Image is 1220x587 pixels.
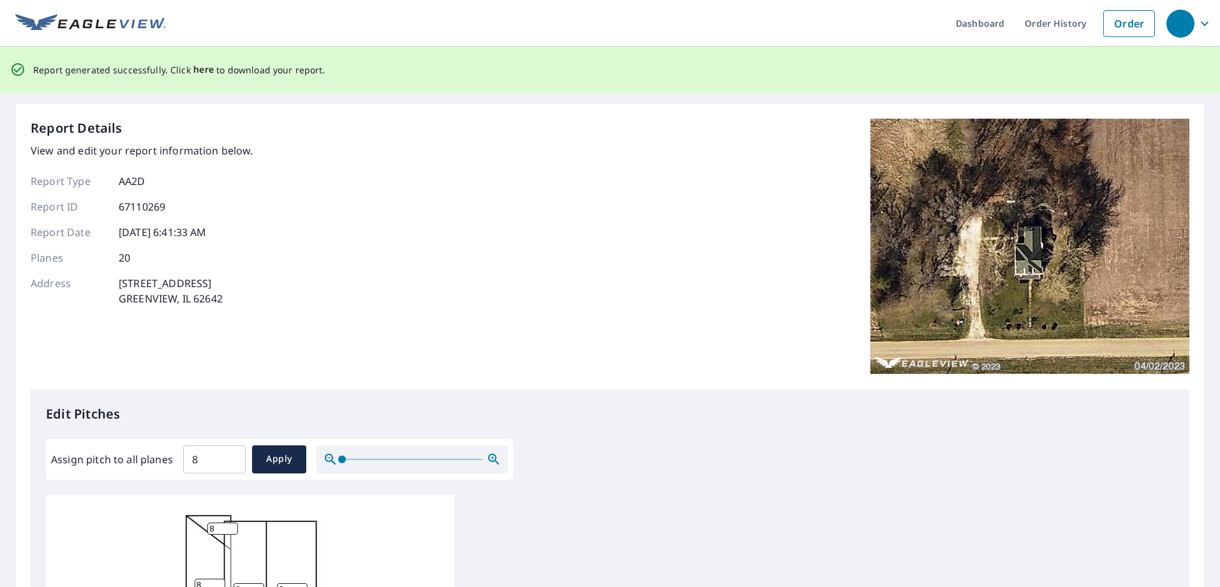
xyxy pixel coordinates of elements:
p: [DATE] 6:41:33 AM [119,225,207,240]
input: 00.0 [183,442,246,477]
p: Report Type [31,174,107,189]
p: Address [31,276,107,306]
p: 67110269 [119,199,165,214]
a: Order [1103,10,1155,37]
p: [STREET_ADDRESS] GREENVIEW, IL 62642 [119,276,223,306]
p: View and edit your report information below. [31,143,253,158]
img: EV Logo [15,14,166,33]
p: Report generated successfully. Click to download your report. [33,62,325,78]
img: Top image [870,119,1189,374]
button: here [193,62,214,78]
span: Apply [262,451,296,467]
button: Apply [252,445,306,473]
p: 20 [119,250,130,265]
p: Report Details [31,119,123,138]
p: Edit Pitches [46,405,1174,424]
p: Report ID [31,199,107,214]
label: Assign pitch to all planes [51,452,173,467]
p: AA2D [119,174,145,189]
p: Planes [31,250,107,265]
p: Report Date [31,225,107,240]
